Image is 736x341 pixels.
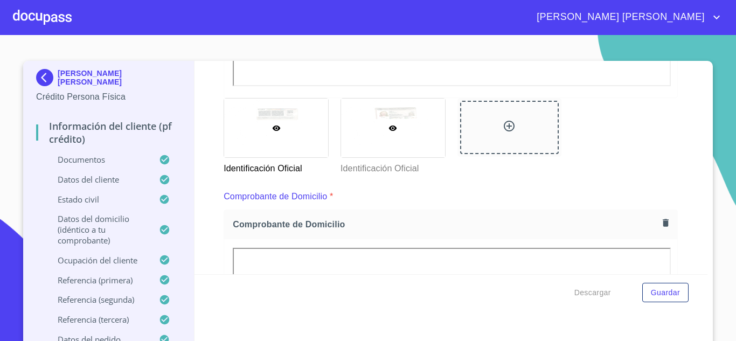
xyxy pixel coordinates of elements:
[570,283,615,303] button: Descargar
[36,154,159,165] p: Documentos
[36,213,159,246] p: Datos del domicilio (idéntico a tu comprobante)
[36,174,159,185] p: Datos del cliente
[529,9,723,26] button: account of current user
[36,120,181,145] p: Información del cliente (PF crédito)
[36,194,159,205] p: Estado Civil
[224,190,327,203] p: Comprobante de Domicilio
[36,275,159,286] p: Referencia (primera)
[341,158,445,175] p: Identificación Oficial
[36,69,181,91] div: [PERSON_NAME] [PERSON_NAME]
[224,158,328,175] p: Identificación Oficial
[233,219,658,230] span: Comprobante de Domicilio
[651,286,680,300] span: Guardar
[58,69,181,86] p: [PERSON_NAME] [PERSON_NAME]
[36,91,181,103] p: Crédito Persona Física
[574,286,611,300] span: Descargar
[529,9,710,26] span: [PERSON_NAME] [PERSON_NAME]
[36,255,159,266] p: Ocupación del Cliente
[642,283,689,303] button: Guardar
[36,294,159,305] p: Referencia (segunda)
[36,69,58,86] img: Docupass spot blue
[36,314,159,325] p: Referencia (tercera)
